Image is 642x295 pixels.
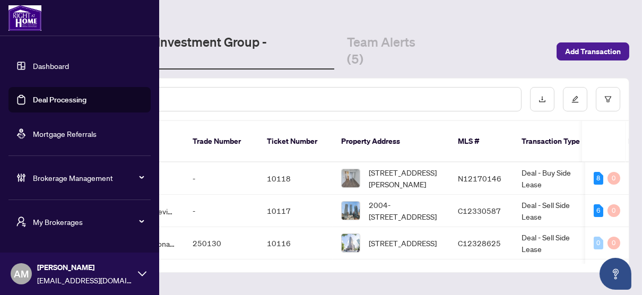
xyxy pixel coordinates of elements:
button: Add Transaction [557,42,629,60]
span: [PERSON_NAME] [37,262,133,273]
a: [PERSON_NAME] Investment Group - Transactions [55,33,334,70]
button: download [530,87,554,111]
td: 10116 [258,227,333,259]
span: 2004-[STREET_ADDRESS] [369,199,441,222]
th: Ticket Number [258,121,333,162]
td: 10117 [258,195,333,227]
td: 250130 [184,227,258,259]
a: Team Alerts (5) [347,33,432,70]
span: Add Transaction [565,43,621,60]
div: 0 [608,237,620,249]
span: [STREET_ADDRESS][PERSON_NAME] [369,167,441,190]
th: Trade Number [184,121,258,162]
span: user-switch [16,216,27,227]
img: thumbnail-img [342,234,360,252]
span: [EMAIL_ADDRESS][DOMAIN_NAME] [37,274,133,286]
a: Mortgage Referrals [33,129,97,138]
span: download [539,96,546,103]
span: My Brokerages [33,216,143,228]
span: C12330587 [458,206,501,215]
button: edit [563,87,587,111]
span: AM [14,266,29,281]
a: Deal Processing [33,95,86,105]
img: thumbnail-img [342,202,360,220]
div: 0 [608,204,620,217]
div: 6 [594,204,603,217]
a: Dashboard [33,61,69,71]
span: N12170146 [458,173,501,183]
img: thumbnail-img [342,169,360,187]
button: filter [596,87,620,111]
td: Deal - Sell Side Lease [513,227,593,259]
th: MLS # [449,121,513,162]
td: 10118 [258,162,333,195]
td: Deal - Sell Side Lease [513,195,593,227]
td: - [184,162,258,195]
span: C12328625 [458,238,501,248]
span: [STREET_ADDRESS] [369,237,437,249]
div: 0 [594,237,603,249]
td: Deal - Buy Side Lease [513,162,593,195]
div: 8 [594,172,603,185]
div: 0 [608,172,620,185]
span: edit [571,96,579,103]
span: Brokerage Management [33,172,143,184]
td: - [184,195,258,227]
th: Transaction Type [513,121,593,162]
th: Property Address [333,121,449,162]
span: filter [604,96,612,103]
button: Open asap [600,258,631,290]
img: logo [8,5,41,31]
